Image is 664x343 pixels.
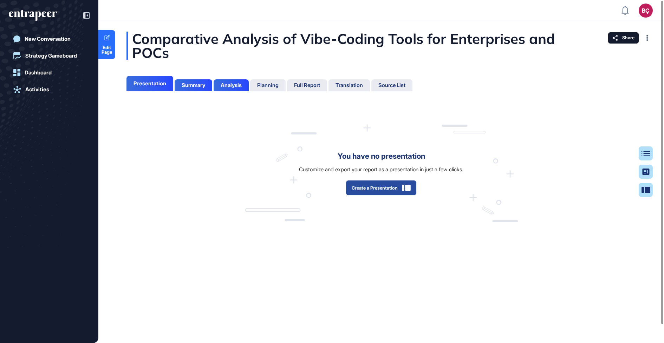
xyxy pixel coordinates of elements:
[25,53,77,59] div: Strategy Gameboard
[134,80,166,87] div: Presentation
[98,45,115,54] span: Edit Page
[126,32,636,60] div: Comparative Analysis of Vibe-Coding Tools for Enterprises and POCs
[346,180,417,196] button: Create a Presentation
[98,30,115,59] a: Edit Page
[9,83,90,97] a: Activities
[9,32,90,46] a: New Conversation
[9,49,90,63] a: Strategy Gameboard
[25,36,71,42] div: New Conversation
[9,10,57,21] div: entrapeer-logo
[294,82,320,88] div: Full Report
[378,82,405,88] div: Source List
[338,151,425,162] div: You have no presentation
[257,82,279,88] div: Planning
[25,70,52,76] div: Dashboard
[25,86,49,93] div: Activities
[299,166,463,173] div: Customize and export your report as a presentation in just a few clicks.
[622,35,634,41] span: Share
[182,82,205,88] div: Summary
[336,82,363,88] div: Translation
[9,66,90,80] a: Dashboard
[639,4,653,18] button: BÇ
[221,82,242,88] div: Analysis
